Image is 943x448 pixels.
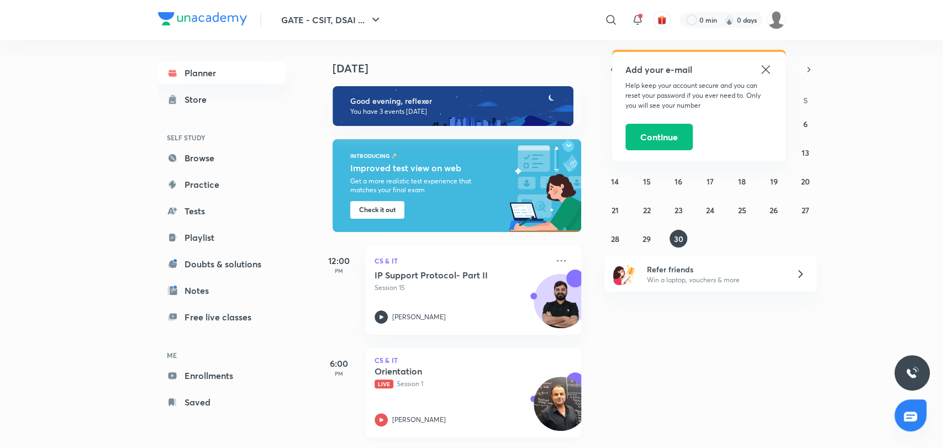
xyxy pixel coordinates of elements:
button: September 14, 2025 [606,172,624,190]
h5: 12:00 [317,254,361,267]
button: September 24, 2025 [701,201,719,219]
abbr: September 28, 2025 [611,234,619,244]
p: [PERSON_NAME] [392,415,446,425]
button: GATE - CSIT, DSAI ... [275,9,389,31]
h6: ME [158,346,286,365]
a: Store [158,88,286,110]
abbr: September 27, 2025 [802,205,809,215]
p: Get a more realistic test experience that matches your final exam [350,177,493,194]
p: Help keep your account secure and you can reset your password if you ever need to. Only you will ... [625,81,772,110]
p: You have 3 events [DATE] [350,107,563,116]
button: September 21, 2025 [606,201,624,219]
img: avatar [657,15,667,25]
h6: SELF STUDY [158,128,286,147]
img: ttu [905,366,919,380]
abbr: September 16, 2025 [675,176,682,187]
abbr: September 6, 2025 [803,119,808,129]
a: Playlist [158,226,286,249]
button: September 30, 2025 [670,230,687,247]
p: Session 1 [375,379,548,389]
h5: 6:00 [317,357,361,370]
img: evening [333,86,573,126]
div: Store [185,93,213,106]
abbr: September 30, 2025 [674,234,683,244]
a: Browse [158,147,286,169]
abbr: September 24, 2025 [706,205,714,215]
button: September 26, 2025 [765,201,782,219]
a: Free live classes [158,306,286,328]
a: Saved [158,391,286,413]
button: avatar [653,11,671,29]
h5: Add your e-mail [625,63,772,76]
button: September 23, 2025 [670,201,687,219]
button: September 18, 2025 [733,172,751,190]
span: Live [375,380,393,388]
abbr: September 19, 2025 [770,176,777,187]
button: September 29, 2025 [638,230,656,247]
p: PM [317,267,361,274]
abbr: Saturday [803,95,808,106]
p: Win a laptop, vouchers & more [646,275,782,285]
button: September 15, 2025 [638,172,656,190]
abbr: September 25, 2025 [737,205,746,215]
abbr: September 13, 2025 [802,147,809,158]
img: streak [724,14,735,25]
abbr: September 15, 2025 [643,176,651,187]
button: September 16, 2025 [670,172,687,190]
button: September 13, 2025 [797,144,814,161]
abbr: September 18, 2025 [738,176,746,187]
a: Planner [158,62,286,84]
abbr: September 23, 2025 [675,205,683,215]
p: CS & IT [375,357,572,363]
button: September 22, 2025 [638,201,656,219]
p: Session 15 [375,283,548,293]
button: September 17, 2025 [701,172,719,190]
p: INTRODUCING [350,152,390,159]
h6: Refer friends [646,263,782,275]
abbr: September 29, 2025 [642,234,651,244]
button: September 19, 2025 [765,172,782,190]
button: Continue [625,124,693,150]
img: Company Logo [158,12,247,25]
h6: Good evening, reflexer [350,96,563,106]
a: Company Logo [158,12,247,28]
button: September 20, 2025 [797,172,814,190]
h5: Orientation [375,366,512,377]
button: September 6, 2025 [797,115,814,133]
abbr: September 20, 2025 [801,176,810,187]
h5: Improved test view on web [350,161,496,175]
p: CS & IT [375,254,548,267]
a: Notes [158,280,286,302]
button: September 27, 2025 [797,201,814,219]
h5: IP Support Protocol- Part II [375,270,512,281]
p: [PERSON_NAME] [392,312,446,322]
abbr: September 22, 2025 [643,205,651,215]
button: September 28, 2025 [606,230,624,247]
abbr: September 14, 2025 [611,176,619,187]
h4: [DATE] [333,62,592,75]
img: referral [613,263,635,285]
a: Tests [158,200,286,222]
abbr: September 26, 2025 [770,205,778,215]
img: feature [391,152,397,159]
a: Doubts & solutions [158,253,286,275]
abbr: September 17, 2025 [707,176,714,187]
abbr: September 21, 2025 [612,205,619,215]
img: reflexer [767,10,786,29]
button: Check it out [350,201,404,219]
a: Enrollments [158,365,286,387]
img: Avatar [534,280,587,333]
button: September 7, 2025 [606,144,624,161]
p: PM [317,370,361,377]
a: Practice [158,173,286,196]
button: September 25, 2025 [733,201,751,219]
